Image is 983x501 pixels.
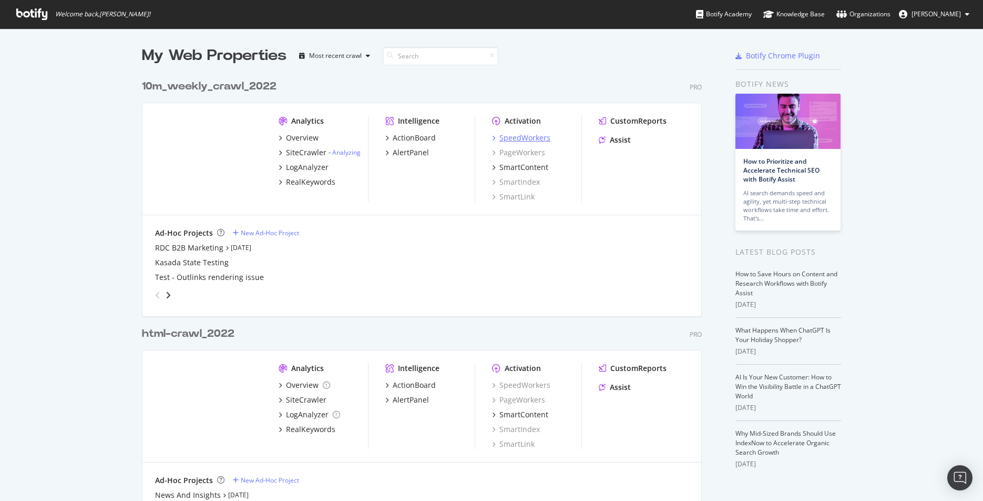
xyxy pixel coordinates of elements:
[228,490,249,499] a: [DATE]
[499,133,550,143] div: SpeedWorkers
[385,147,429,158] a: AlertPanel
[332,148,361,157] a: Analyzing
[393,380,436,390] div: ActionBoard
[165,290,172,300] div: angle-right
[279,162,329,173] a: LogAnalyzer
[599,116,667,126] a: CustomReports
[492,395,545,405] a: PageWorkers
[599,382,631,393] a: Assist
[385,380,436,390] a: ActionBoard
[279,177,335,187] a: RealKeywords
[610,363,667,374] div: CustomReports
[735,78,841,90] div: Botify news
[690,83,702,92] div: Pro
[286,409,329,420] div: LogAnalyzer
[735,246,841,258] div: Latest Blog Posts
[286,147,326,158] div: SiteCrawler
[912,9,961,18] span: Monika Kulkarni
[735,429,836,457] a: Why Mid-Sized Brands Should Use IndexNow to Accelerate Organic Search Growth
[286,395,326,405] div: SiteCrawler
[241,476,299,485] div: New Ad-Hoc Project
[383,47,498,65] input: Search
[492,177,540,187] a: SmartIndex
[398,116,439,126] div: Intelligence
[735,347,841,356] div: [DATE]
[505,116,541,126] div: Activation
[743,157,820,184] a: How to Prioritize and Accelerate Technical SEO with Botify Assist
[735,326,831,344] a: What Happens When ChatGPT Is Your Holiday Shopper?
[329,148,361,157] div: -
[492,162,548,173] a: SmartContent
[155,116,262,201] img: realtor.com
[393,133,436,143] div: ActionBoard
[735,51,820,61] a: Botify Chrome Plugin
[492,409,548,420] a: SmartContent
[295,47,374,64] button: Most recent crawl
[492,192,535,202] a: SmartLink
[492,380,550,390] a: SpeedWorkers
[142,326,239,342] a: html-crawl_2022
[286,424,335,435] div: RealKeywords
[505,363,541,374] div: Activation
[735,373,841,400] a: AI Is Your New Customer: How to Win the Visibility Battle in a ChatGPT World
[492,133,550,143] a: SpeedWorkers
[151,287,165,304] div: angle-left
[599,135,631,145] a: Assist
[155,475,213,486] div: Ad-Hoc Projects
[385,395,429,405] a: AlertPanel
[279,380,330,390] a: Overview
[492,147,545,158] a: PageWorkers
[279,424,335,435] a: RealKeywords
[492,439,535,449] a: SmartLink
[233,228,299,237] a: New Ad-Hoc Project
[241,228,299,237] div: New Ad-Hoc Project
[142,79,281,94] a: 10m_weekly_crawl_2022
[947,465,972,490] div: Open Intercom Messenger
[142,79,277,94] div: 10m_weekly_crawl_2022
[155,272,264,283] a: Test - Outlinks rendering issue
[279,147,361,158] a: SiteCrawler- Analyzing
[735,94,841,149] img: How to Prioritize and Accelerate Technical SEO with Botify Assist
[890,6,978,23] button: [PERSON_NAME]
[492,424,540,435] a: SmartIndex
[286,380,319,390] div: Overview
[763,9,825,19] div: Knowledge Base
[291,363,324,374] div: Analytics
[599,363,667,374] a: CustomReports
[610,382,631,393] div: Assist
[735,459,841,469] div: [DATE]
[155,228,213,238] div: Ad-Hoc Projects
[286,177,335,187] div: RealKeywords
[142,326,234,342] div: html-crawl_2022
[155,257,229,268] a: Kasada State Testing
[398,363,439,374] div: Intelligence
[155,243,223,253] a: RDC B2B Marketing
[393,147,429,158] div: AlertPanel
[309,53,362,59] div: Most recent crawl
[231,243,251,252] a: [DATE]
[155,490,221,500] a: News And Insights
[499,409,548,420] div: SmartContent
[735,269,837,297] a: How to Save Hours on Content and Research Workflows with Botify Assist
[499,162,548,173] div: SmartContent
[279,133,319,143] a: Overview
[735,300,841,309] div: [DATE]
[279,395,326,405] a: SiteCrawler
[743,189,833,223] div: AI search demands speed and agility, yet multi-step technical workflows take time and effort. Tha...
[286,133,319,143] div: Overview
[610,135,631,145] div: Assist
[233,476,299,485] a: New Ad-Hoc Project
[385,133,436,143] a: ActionBoard
[142,45,286,66] div: My Web Properties
[155,363,262,448] img: www.Realtor.com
